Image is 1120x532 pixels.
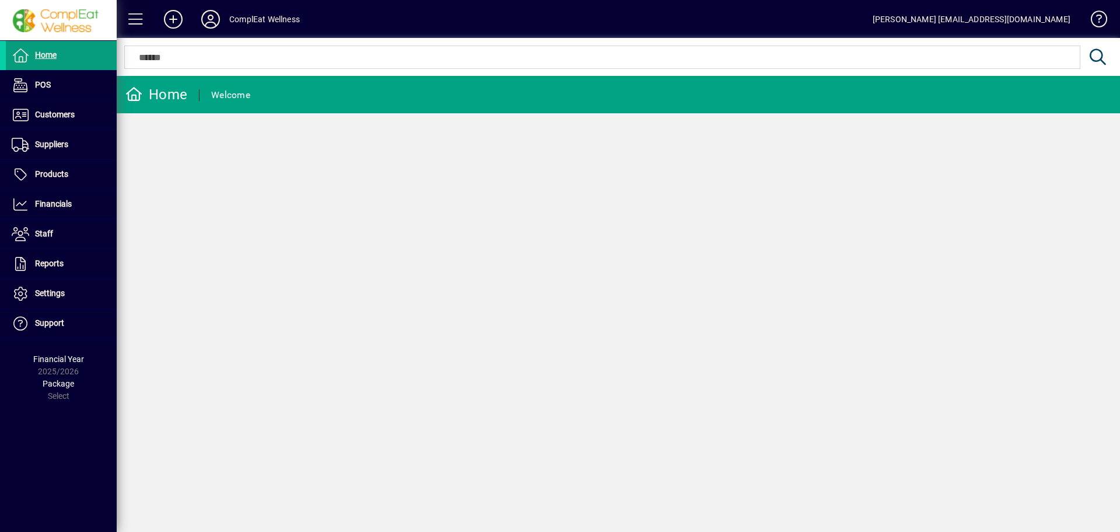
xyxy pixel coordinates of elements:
span: Suppliers [35,140,68,149]
span: Financials [35,199,72,208]
a: Support [6,309,117,338]
a: Financials [6,190,117,219]
span: Support [35,318,64,328]
span: POS [35,80,51,89]
a: Products [6,160,117,189]
span: Staff [35,229,53,238]
span: Customers [35,110,75,119]
span: Financial Year [33,354,84,364]
div: [PERSON_NAME] [EMAIL_ADDRESS][DOMAIN_NAME] [873,10,1070,29]
a: POS [6,71,117,100]
a: Suppliers [6,130,117,159]
a: Staff [6,220,117,249]
button: Profile [192,9,229,30]
a: Settings [6,279,117,308]
a: Knowledge Base [1082,2,1105,40]
span: Settings [35,288,65,298]
div: ComplEat Wellness [229,10,300,29]
div: Home [125,85,187,104]
a: Customers [6,100,117,130]
span: Products [35,169,68,179]
button: Add [155,9,192,30]
a: Reports [6,249,117,279]
span: Home [35,50,57,60]
span: Reports [35,259,64,268]
div: Welcome [211,86,250,105]
span: Package [43,379,74,388]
